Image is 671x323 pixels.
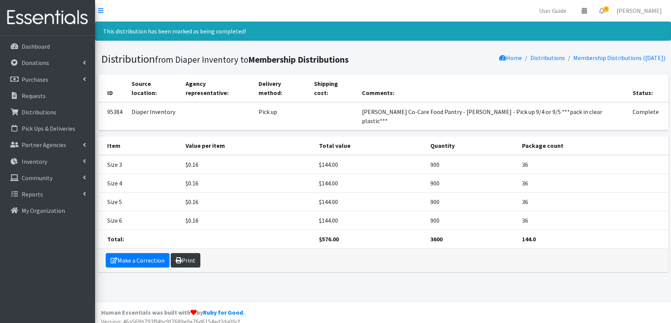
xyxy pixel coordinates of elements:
a: Community [3,170,92,185]
a: My Organization [3,203,92,218]
a: [PERSON_NAME] [611,3,668,18]
th: Status: [628,74,668,102]
p: Dashboard [22,43,50,50]
p: Donations [22,59,49,66]
td: $0.16 [181,174,314,192]
a: Donations [3,55,92,70]
p: Inventory [22,158,47,165]
strong: 144.0 [522,235,536,243]
td: $144.00 [314,192,426,211]
th: Quantity [426,136,517,155]
td: 900 [426,155,517,174]
a: Distributions [530,54,565,62]
a: Print [171,253,200,268]
a: User Guide [533,3,573,18]
td: $0.16 [181,192,314,211]
td: 95384 [98,102,127,130]
a: Partner Agencies [3,137,92,152]
div: This distribution has been marked as being completed! [95,22,671,41]
td: Size 4 [98,174,181,192]
td: 36 [517,174,668,192]
th: Total value [314,136,426,155]
a: Dashboard [3,39,92,54]
td: 36 [517,211,668,230]
a: Home [499,54,522,62]
strong: 3600 [430,235,443,243]
td: Diaper Inventory [127,102,181,130]
p: My Organization [22,207,65,214]
a: Requests [3,88,92,103]
td: Pick up [254,102,309,130]
td: 900 [426,211,517,230]
td: 900 [426,192,517,211]
th: Value per item [181,136,314,155]
a: Pick Ups & Deliveries [3,121,92,136]
td: [PERSON_NAME] Co-Care Food Pantry - [PERSON_NAME] - Pick up 9/4 or 9/5 ***pack in clear plastic*** [357,102,628,130]
td: $144.00 [314,174,426,192]
td: Size 6 [98,211,181,230]
a: 4 [593,3,611,18]
p: Reports [22,190,43,198]
a: Distributions [3,104,92,120]
p: Pick Ups & Deliveries [22,125,75,132]
a: Membership Distributions ([DATE]) [573,54,665,62]
img: HumanEssentials [3,5,92,30]
a: Ruby for Good [203,309,243,316]
td: $0.16 [181,155,314,174]
td: Size 5 [98,192,181,211]
small: from Diaper Inventory to [155,54,349,65]
td: Size 3 [98,155,181,174]
td: 900 [426,174,517,192]
th: Comments: [357,74,628,102]
strong: Human Essentials was built with by . [101,309,244,316]
th: Delivery method: [254,74,309,102]
p: Distributions [22,108,56,116]
a: Make a Correction [106,253,170,268]
h1: Distribution [101,52,381,66]
span: 4 [604,6,609,12]
p: Partner Agencies [22,141,66,149]
p: Requests [22,92,46,100]
td: 36 [517,192,668,211]
strong: $576.00 [319,235,339,243]
th: Shipping cost: [309,74,357,102]
th: ID [98,74,127,102]
td: $0.16 [181,211,314,230]
td: 36 [517,155,668,174]
th: Agency representative: [181,74,254,102]
td: Complete [628,102,668,130]
th: Package count [517,136,668,155]
strong: Total: [107,235,124,243]
p: Purchases [22,76,48,83]
b: Membership Distributions [248,54,349,65]
a: Purchases [3,72,92,87]
a: Inventory [3,154,92,169]
a: Reports [3,187,92,202]
td: $144.00 [314,211,426,230]
p: Community [22,174,52,182]
th: Source location: [127,74,181,102]
td: $144.00 [314,155,426,174]
th: Item [98,136,181,155]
